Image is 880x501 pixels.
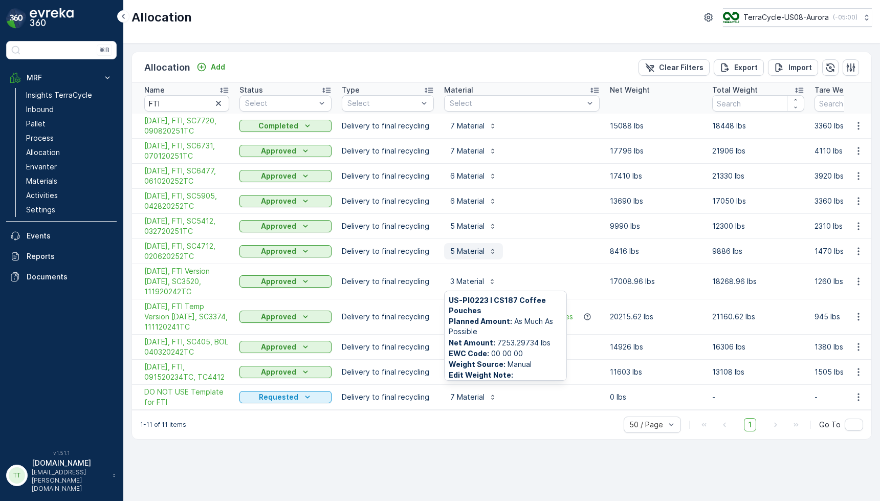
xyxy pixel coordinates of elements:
button: Completed [239,120,332,132]
p: 3 Material [450,276,484,287]
p: Completed [258,121,298,131]
p: Status [239,85,263,95]
p: Approved [261,342,296,352]
p: Approved [261,196,296,206]
a: Activities [22,188,117,203]
p: 18268.96 lbs [712,276,804,287]
p: [DOMAIN_NAME] [32,458,107,468]
p: 18448 lbs [712,121,804,131]
span: [DATE], FTI, SC405, BOL 040320242TC [144,337,229,357]
p: Name [144,85,165,95]
p: Delivery to final recycling [342,246,434,256]
a: 11/25/24, FTI Version Nov 2024, SC3520, 111920242TC [144,266,229,297]
img: image_ci7OI47.png [723,12,739,23]
span: [DATE], FTI Temp Version [DATE], SC3374, 111120241TC [144,301,229,332]
a: 4/5/24, FTI, SC405, BOL 040320242TC [144,337,229,357]
span: [DATE], FTI, SC5412, 032720251TC [144,216,229,236]
p: Allocation [144,60,190,75]
p: Approved [261,171,296,181]
p: 5 Material [450,221,485,231]
p: Events [27,231,113,241]
p: 14926 lbs [610,342,702,352]
a: 11/11/24, FTI Temp Version Nov 2024, SC3374, 111120241TC [144,301,229,332]
p: 7 Material [450,146,485,156]
a: DO NOT USE Template for FTI [144,387,229,407]
button: Approved [239,245,332,257]
p: Delivery to final recycling [342,367,434,377]
p: Delivery to final recycling [342,196,434,206]
p: ⌘B [99,46,109,54]
p: Delivery to final recycling [342,312,434,322]
a: Inbound [22,102,117,117]
a: 09/08/25, FTI, SC7720, 090820251TC [144,116,229,136]
button: 5 Material [444,218,503,234]
button: 7 Material [444,143,503,159]
input: Search [144,95,229,112]
button: Approved [239,311,332,323]
p: Delivery to final recycling [342,221,434,231]
a: Insights TerraCycle [22,88,117,102]
button: Export [714,59,764,76]
p: Insights TerraCycle [26,90,92,100]
div: TT [9,467,25,484]
p: 6 Material [450,196,485,206]
a: Reports [6,246,117,267]
button: Add [192,61,229,73]
p: MRF [27,73,96,83]
p: 1-11 of 11 items [140,421,186,429]
p: 20215.62 lbs [610,312,702,322]
button: Approved [239,145,332,157]
span: 1 [744,418,756,431]
b: EWC Code : [449,349,489,358]
b: Edit Weight Note : [449,371,513,379]
p: 13108 lbs [712,367,804,377]
p: ( -05:00 ) [833,13,857,21]
span: [DATE], FTI, SC4712, 020620252TC [144,241,229,262]
a: 06/13/25, FTI, SC6477, 061020252TC [144,166,229,186]
p: 17008.96 lbs [610,276,702,287]
button: Approved [239,366,332,378]
span: 00 00 00 [449,348,562,359]
button: 6 Material [444,193,503,209]
p: Delivery to final recycling [342,121,434,131]
p: Documents [27,272,113,282]
p: Approved [261,246,296,256]
p: 0 lbs [610,392,702,402]
p: Requested [259,392,298,402]
b: Weight Source : [449,360,505,368]
button: Approved [239,275,332,288]
a: 04/01/25, FTI, SC5412, 032720251TC [144,216,229,236]
p: Add [211,62,225,72]
p: 8416 lbs [610,246,702,256]
span: [DATE], FTI, 091520234TC, TC4412 [144,362,229,382]
p: Settings [26,205,55,215]
p: TerraCycle-US08-Aurora [743,12,829,23]
p: 5 Material [450,246,485,256]
p: Approved [261,276,296,287]
p: 15088 lbs [610,121,702,131]
p: 7 Material [450,392,485,402]
span: US-PI0223 I CS187 Coffee Pouches [449,295,562,316]
p: 17796 lbs [610,146,702,156]
button: Approved [239,195,332,207]
a: 9/19/23, FTI, 091520234TC, TC4412 [144,362,229,382]
a: Documents [6,267,117,287]
p: Allocation [26,147,60,158]
a: Allocation [22,145,117,160]
a: 02/07/25, FTI, SC4712, 020620252TC [144,241,229,262]
p: Envanter [26,162,57,172]
button: Clear Filters [639,59,710,76]
p: 9886 lbs [712,246,804,256]
a: Pallet [22,117,117,131]
span: [DATE], FTI, SC5905, 042820252TC [144,191,229,211]
p: Select [450,98,584,108]
p: Approved [261,221,296,231]
button: 7 Material [444,389,503,405]
span: v 1.51.1 [6,450,117,456]
p: 21330 lbs [712,171,804,181]
button: TerraCycle-US08-Aurora(-05:00) [723,8,872,27]
p: Clear Filters [659,62,703,73]
p: Delivery to final recycling [342,276,434,287]
span: Go To [819,420,841,430]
